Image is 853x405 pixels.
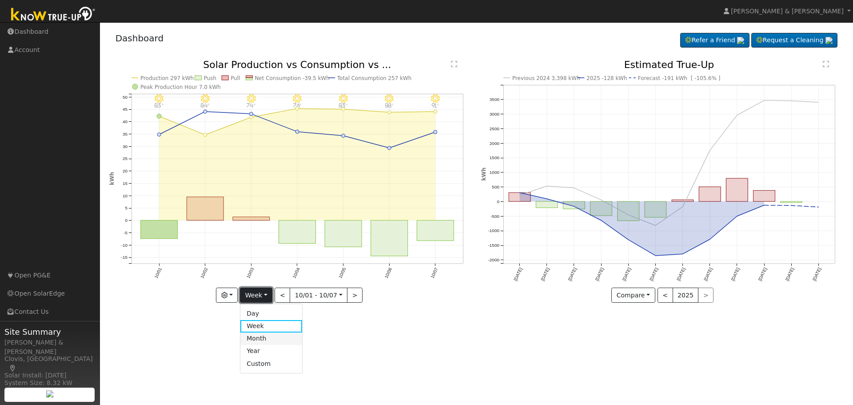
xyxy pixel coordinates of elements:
text: Net Consumption -39.5 kWh [255,75,330,81]
i: 10/05 - MostlyClear [339,94,348,103]
circle: onclick="" [790,99,793,103]
img: retrieve [825,37,833,44]
div: Clovis, [GEOGRAPHIC_DATA] [4,354,95,373]
span: [PERSON_NAME] & [PERSON_NAME] [731,8,844,15]
text: -5 [124,230,128,235]
circle: onclick="" [735,113,739,117]
rect: onclick="" [781,201,802,203]
i: 10/01 - Clear [155,94,163,103]
img: retrieve [737,37,744,44]
text: Total Consumption 257 kWh [337,75,411,81]
span: Site Summary [4,326,95,338]
p: 74° [243,103,259,108]
circle: onclick="" [626,213,630,217]
img: retrieve [46,390,53,397]
text: Solar Production vs Consumption vs ... [203,59,391,70]
text: -15 [121,255,128,260]
circle: onclick="" [387,146,391,150]
text: 45 [122,107,128,112]
text: [DATE] [785,267,795,281]
text: [DATE] [513,267,523,281]
text: Production 297 kWh [140,75,194,81]
text: 10/01 [153,267,163,279]
circle: onclick="" [249,112,253,116]
text: kWh [109,172,115,185]
text: [DATE] [812,267,822,281]
rect: onclick="" [672,200,694,202]
circle: onclick="" [157,114,161,118]
button: Compare [611,288,655,303]
text: [DATE] [676,267,686,281]
text: Forecast -191 kWh [ -105.6% ] [638,75,721,81]
p: 84° [197,103,213,108]
text: 10/02 [199,267,209,279]
text: [DATE] [540,267,550,281]
text: 20 [122,168,128,173]
rect: onclick="" [233,217,270,221]
button: Week [240,288,272,303]
a: Day [240,307,302,320]
rect: onclick="" [753,191,775,202]
i: 10/06 - Clear [385,94,394,103]
a: Month [240,333,302,345]
circle: onclick="" [545,197,549,201]
button: < [275,288,290,303]
text: 40 [122,119,128,124]
button: > [347,288,363,303]
circle: onclick="" [434,130,437,134]
text: 2500 [490,126,500,131]
rect: onclick="" [536,201,558,208]
i: 10/02 - MostlyClear [201,94,210,103]
circle: onclick="" [817,100,821,104]
div: System Size: 8.32 kW [4,378,95,388]
text: [DATE] [567,267,578,281]
text: -10 [121,243,128,248]
circle: onclick="" [654,254,658,257]
circle: onclick="" [790,204,793,208]
text: [DATE] [730,267,741,281]
button: < [658,288,673,303]
a: Refer a Friend [680,33,749,48]
text: 2025 -128 kWh [587,75,627,81]
circle: onclick="" [545,184,549,188]
text: Peak Production Hour 7.0 kWh [140,84,221,90]
p: 88° [382,103,397,108]
circle: onclick="" [572,205,576,208]
text: 25 [122,156,128,161]
text: [DATE] [757,267,768,281]
text: Previous 2024 3,398 kWh [512,75,580,81]
text: -1000 [488,229,499,233]
text: 2000 [490,141,500,146]
rect: onclick="" [645,201,666,217]
rect: onclick="" [187,197,223,221]
circle: onclick="" [817,205,821,209]
i: 10/07 - Clear [431,94,440,103]
div: Solar Install: [DATE] [4,371,95,380]
circle: onclick="" [249,116,253,119]
div: [PERSON_NAME] & [PERSON_NAME] [4,338,95,357]
text: 10/04 [291,267,301,279]
text: kWh [481,168,487,181]
circle: onclick="" [681,253,685,256]
circle: onclick="" [203,133,207,137]
text: 0 [497,199,499,204]
a: Dashboard [116,33,164,44]
circle: onclick="" [708,149,712,152]
rect: onclick="" [371,221,408,256]
img: Know True-Up [7,5,100,25]
text:  [451,60,457,68]
text: 3000 [490,112,500,116]
circle: onclick="" [434,110,437,113]
text: 30 [122,144,128,149]
text:  [823,60,829,68]
circle: onclick="" [572,186,576,190]
circle: onclick="" [295,107,299,110]
text: 1000 [490,170,500,175]
a: Custom [240,357,302,370]
text: Push [203,75,216,81]
text: 5 [125,206,128,211]
rect: onclick="" [726,178,748,201]
text: [DATE] [703,267,713,281]
text: 10/07 [430,267,439,279]
text: 15 [122,181,128,186]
